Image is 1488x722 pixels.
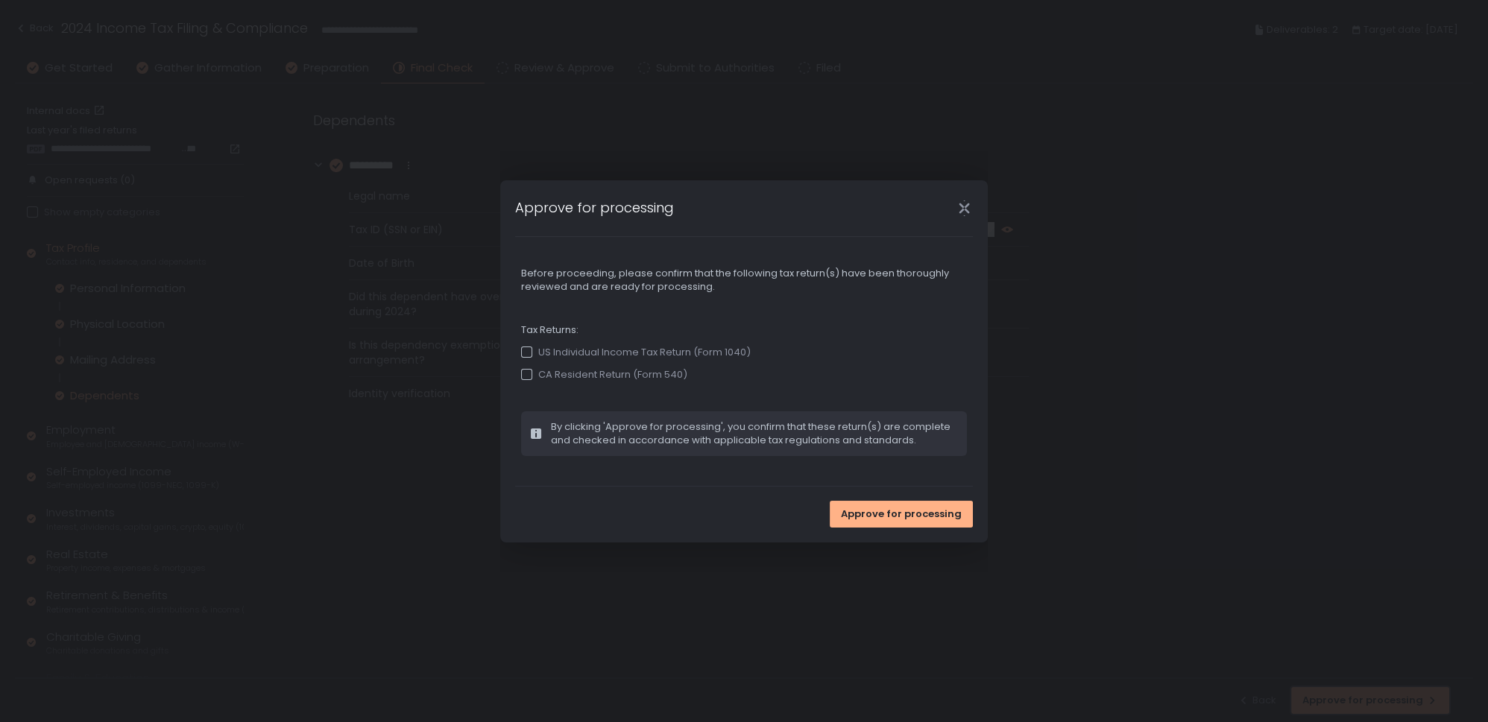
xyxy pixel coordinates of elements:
[830,501,973,528] button: Approve for processing
[521,323,967,337] span: Tax Returns:
[841,507,962,521] span: Approve for processing
[515,197,674,218] h1: Approve for processing
[521,267,967,294] span: Before proceeding, please confirm that the following tax return(s) have been thoroughly reviewed ...
[940,200,988,217] div: Close
[551,420,958,447] span: By clicking 'Approve for processing', you confirm that these return(s) are complete and checked i...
